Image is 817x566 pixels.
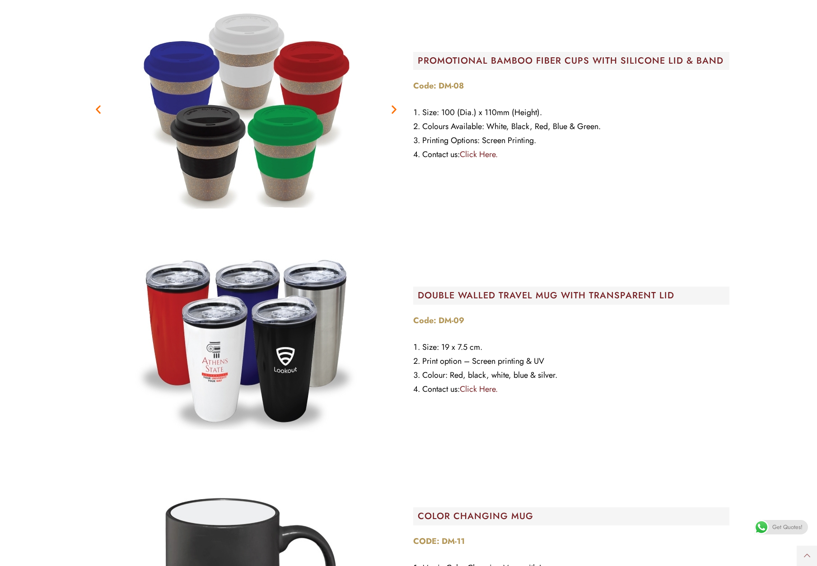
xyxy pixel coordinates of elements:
[413,148,729,162] li: Contact us:
[413,315,464,326] strong: Code: DM-09
[388,104,400,115] div: Next slide
[413,120,729,134] li: Colours Available: White, Black, Red, Blue & Green.
[418,56,729,65] h2: PROMOTIONAL BAMBOO FIBER CUPS WITH SILICONE LID & BAND
[413,354,729,368] li: Print option – Screen printing & UV
[460,383,498,395] a: Click Here.
[413,106,729,120] li: Size: 100 (Dia.) x 110mm (Height).
[413,368,729,382] li: Colour: Red, black, white, blue & silver.
[418,512,729,521] h2: COLOR CHANGING MUG
[413,340,729,354] li: Size: 19 x 7.5 cm.
[460,148,498,160] a: Click Here.
[418,291,729,300] h2: DOUBLE WALLED TRAVEL MUG WITH TRANSPARENT LID​
[93,104,104,115] div: Previous slide
[413,535,465,547] strong: CODE: DM-11
[413,382,729,396] li: Contact us:
[772,520,803,534] span: Get Quotes!
[413,80,464,92] strong: Code: DM-08
[413,134,729,148] li: Printing Options: Screen Printing.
